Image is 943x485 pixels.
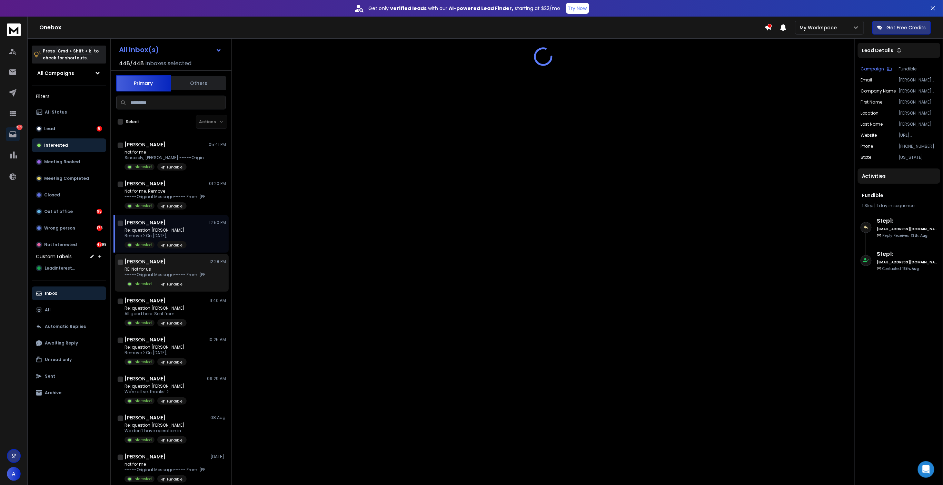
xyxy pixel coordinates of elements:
button: Others [171,76,226,91]
p: Campaign [861,66,884,72]
button: Inbox [32,287,106,300]
h1: [PERSON_NAME] [125,414,166,421]
p: Re: question [PERSON_NAME] [125,227,187,233]
h3: Custom Labels [36,253,72,260]
p: 12:50 PM [209,220,226,225]
p: not for me [125,149,207,155]
h6: Step 1 : [877,250,937,258]
h1: [PERSON_NAME] [125,336,166,343]
button: Automatic Replies [32,320,106,333]
p: Re: question [PERSON_NAME] [125,345,187,350]
p: Re: question [PERSON_NAME] [125,384,187,389]
p: [US_STATE] [899,155,937,160]
h6: [EMAIL_ADDRESS][DOMAIN_NAME] [877,260,937,265]
h1: [PERSON_NAME] [125,180,166,187]
button: Meeting Completed [32,172,106,185]
p: Interested [133,281,152,287]
p: Not Interested [44,242,77,248]
p: [PERSON_NAME] [899,122,937,127]
p: Get only with our starting at $22/mo [369,5,560,12]
span: 448 / 448 [119,59,144,68]
p: Inbox [45,291,57,296]
p: Press to check for shortcuts. [43,48,99,61]
p: We don’t have operation in [125,428,187,434]
p: Fundible [167,204,182,209]
p: Lead Details [862,47,894,54]
p: Contacted [883,266,919,271]
p: website [861,133,877,138]
span: 13th, Aug [911,233,928,238]
h1: Fundible [862,192,936,199]
label: Select [126,119,139,125]
button: Get Free Credits [872,21,931,35]
span: 1 Step [862,203,874,208]
h3: Inboxes selected [145,59,191,68]
p: Re: question [PERSON_NAME] [125,423,187,428]
p: Fundible [167,399,182,404]
p: [URL][DOMAIN_NAME] [899,133,937,138]
p: 11:40 AM [209,298,226,303]
p: Interested [133,164,152,169]
p: All Status [45,109,67,115]
div: 173 [97,225,102,231]
img: logo [7,23,21,36]
p: Re: question [PERSON_NAME] [125,305,187,311]
button: A [7,467,21,481]
p: Fundible [167,243,182,248]
p: Meeting Completed [44,176,89,181]
p: Meeting Booked [44,159,80,165]
p: Email [861,77,872,83]
div: Activities [858,168,940,184]
div: 95 [97,209,102,214]
p: All good here. Sent from [125,311,187,317]
button: Meeting Booked [32,155,106,169]
button: Archive [32,386,106,400]
button: Primary [116,75,171,91]
span: 13th, Aug [903,266,919,271]
button: Unread only [32,353,106,367]
button: Campaign [861,66,892,72]
button: All Inbox(s) [113,43,227,57]
p: Archive [45,390,61,396]
p: [PHONE_NUMBER] [899,144,937,149]
button: Wrong person173 [32,221,106,235]
p: not for me [125,462,207,467]
p: Interested [133,242,152,248]
a: 5079 [6,127,20,141]
p: First Name [861,99,883,105]
p: Wrong person [44,225,75,231]
p: Interested [133,476,152,482]
p: Reply Received [883,233,928,238]
p: Interested [133,398,152,404]
div: 4799 [97,242,102,248]
p: Fundible [167,438,182,443]
button: Sent [32,369,106,383]
span: 1 day in sequence [877,203,915,208]
p: Awaiting Reply [45,340,78,346]
p: Remove > On [DATE], [125,233,187,239]
button: LeadInterested [32,261,106,275]
p: [PERSON_NAME] [899,99,937,105]
button: Out of office95 [32,205,106,219]
strong: verified leads [390,5,427,12]
button: Lead8 [32,122,106,136]
p: [PERSON_NAME] Vineyards, Inc. [899,88,937,94]
p: Sent [45,374,55,379]
p: Remove > On [DATE], [125,350,187,356]
h3: Filters [32,91,106,101]
p: RE: Not for us [125,266,207,272]
p: -----Original Message----- From: [PERSON_NAME] [125,194,207,200]
p: Sincerely, [PERSON_NAME] -----Original [125,155,207,161]
p: location [861,110,879,116]
h6: [EMAIL_ADDRESS][DOMAIN_NAME] [877,226,937,232]
button: Interested [32,138,106,152]
p: -----Original Message----- From: [PERSON_NAME] [125,467,207,473]
button: Closed [32,188,106,202]
p: Out of office [44,209,73,214]
div: 8 [97,126,102,132]
button: All Campaigns [32,66,106,80]
p: Interested [133,203,152,208]
button: All Status [32,105,106,119]
p: All [45,307,51,313]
